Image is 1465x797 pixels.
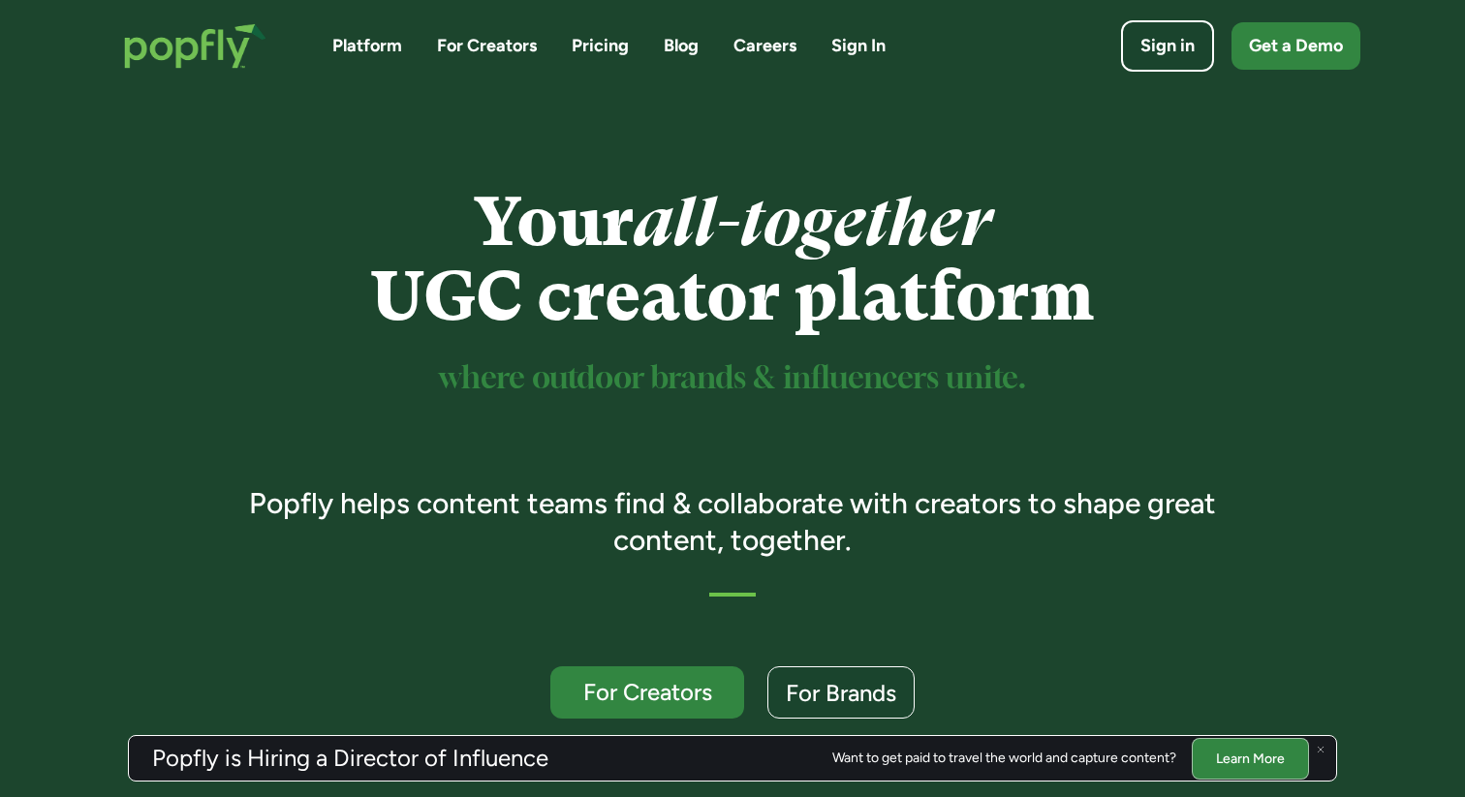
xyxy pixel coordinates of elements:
a: Platform [332,34,402,58]
a: Get a Demo [1231,22,1360,70]
div: Sign in [1140,34,1195,58]
a: For Creators [550,666,744,719]
div: For Brands [786,681,896,705]
a: home [105,4,286,88]
a: Blog [664,34,699,58]
a: Sign In [831,34,886,58]
a: Sign in [1121,20,1214,72]
div: Want to get paid to travel the world and capture content? [832,751,1176,766]
a: For Brands [767,666,915,719]
a: For Creators [437,34,537,58]
a: Pricing [572,34,629,58]
h1: Your UGC creator platform [222,185,1244,334]
a: Careers [733,34,796,58]
h3: Popfly helps content teams find & collaborate with creators to shape great content, together. [222,485,1244,558]
div: For Creators [568,680,727,704]
div: Get a Demo [1249,34,1343,58]
h3: Popfly is Hiring a Director of Influence [152,747,548,770]
a: Learn More [1192,737,1309,779]
sup: where outdoor brands & influencers unite. [439,364,1026,394]
em: all-together [634,183,991,261]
